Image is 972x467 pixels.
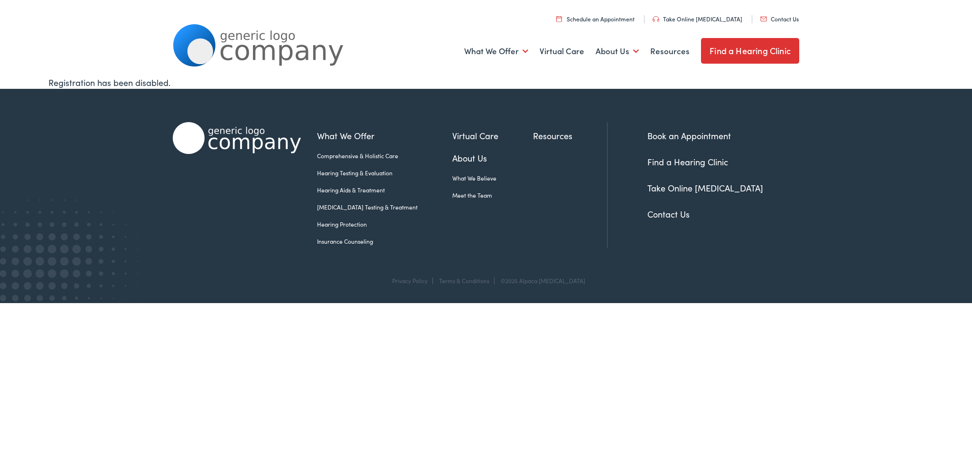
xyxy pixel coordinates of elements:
a: Contact Us [760,15,799,23]
a: Hearing Protection [317,220,452,229]
a: Hearing Testing & Evaluation [317,169,452,177]
a: [MEDICAL_DATA] Testing & Treatment [317,203,452,211]
a: Comprehensive & Holistic Care [317,152,452,160]
a: Privacy Policy [392,276,428,285]
div: Registration has been disabled. [48,76,923,89]
a: Schedule an Appointment [556,15,635,23]
a: What We Offer [317,129,452,142]
a: Terms & Conditions [439,276,489,285]
a: Resources [533,129,607,142]
a: Find a Hearing Clinic [647,156,728,168]
a: About Us [452,152,533,164]
a: Insurance Counseling [317,237,452,246]
a: Take Online [MEDICAL_DATA] [653,15,742,23]
div: ©2025 Alpaca [MEDICAL_DATA] [496,277,585,284]
a: What We Believe [452,174,533,182]
a: What We Offer [464,34,528,69]
a: Hearing Aids & Treatment [317,186,452,194]
a: Book an Appointment [647,130,731,142]
a: About Us [596,34,639,69]
a: Take Online [MEDICAL_DATA] [647,182,763,194]
a: Meet the Team [452,191,533,200]
a: Resources [650,34,690,69]
a: Virtual Care [452,129,533,142]
img: utility icon [556,16,562,22]
a: Contact Us [647,208,690,220]
a: Virtual Care [540,34,584,69]
img: utility icon [653,16,659,22]
img: Alpaca Audiology [173,122,301,154]
a: Find a Hearing Clinic [701,38,799,64]
img: utility icon [760,17,767,21]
